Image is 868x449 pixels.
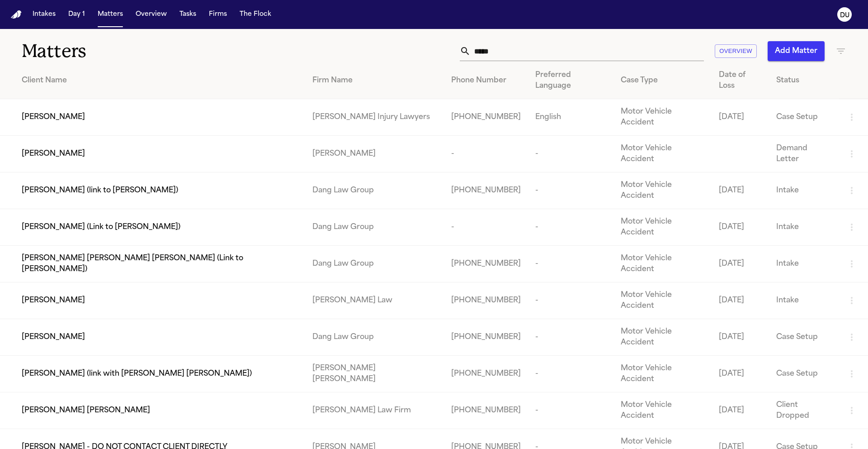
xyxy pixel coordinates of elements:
td: [DATE] [712,392,769,429]
td: [DATE] [712,172,769,209]
td: English [528,99,613,136]
div: Preferred Language [535,70,606,91]
a: Home [11,10,22,19]
td: Motor Vehicle Accident [613,282,711,319]
td: [PERSON_NAME] Law Firm [305,392,444,429]
span: [PERSON_NAME] [22,112,85,123]
span: [PERSON_NAME] [22,148,85,159]
td: Dang Law Group [305,209,444,246]
button: Overview [132,6,170,23]
td: [PHONE_NUMBER] [444,319,528,356]
td: [DATE] [712,99,769,136]
button: Add Matter [768,41,825,61]
td: Intake [769,246,839,282]
span: [PERSON_NAME] [PERSON_NAME] [22,405,150,416]
td: [PHONE_NUMBER] [444,172,528,209]
span: [PERSON_NAME] [22,295,85,306]
td: - [444,136,528,172]
td: [DATE] [712,319,769,356]
span: [PERSON_NAME] [PERSON_NAME] [PERSON_NAME] (Link to [PERSON_NAME]) [22,253,298,275]
button: Intakes [29,6,59,23]
td: Dang Law Group [305,246,444,282]
td: [DATE] [712,282,769,319]
td: [PHONE_NUMBER] [444,282,528,319]
div: Firm Name [312,75,437,86]
td: Dang Law Group [305,172,444,209]
td: [PERSON_NAME] Law [305,282,444,319]
button: Day 1 [65,6,89,23]
button: The Flock [236,6,275,23]
td: - [528,136,613,172]
span: [PERSON_NAME] (link to [PERSON_NAME]) [22,185,178,196]
td: [DATE] [712,356,769,392]
div: Client Name [22,75,298,86]
td: Motor Vehicle Accident [613,99,711,136]
td: Intake [769,282,839,319]
td: [PERSON_NAME] [PERSON_NAME] [305,356,444,392]
button: Matters [94,6,127,23]
td: Case Setup [769,319,839,356]
td: - [528,282,613,319]
td: Motor Vehicle Accident [613,172,711,209]
td: - [528,356,613,392]
td: Intake [769,172,839,209]
td: [PHONE_NUMBER] [444,356,528,392]
td: [PERSON_NAME] [305,136,444,172]
button: Tasks [176,6,200,23]
td: Motor Vehicle Accident [613,356,711,392]
td: Client Dropped [769,392,839,429]
span: [PERSON_NAME] (Link to [PERSON_NAME]) [22,222,180,233]
td: Demand Letter [769,136,839,172]
td: Motor Vehicle Accident [613,246,711,282]
img: Finch Logo [11,10,22,19]
td: Motor Vehicle Accident [613,392,711,429]
h1: Matters [22,40,262,62]
div: Status [776,75,832,86]
td: Motor Vehicle Accident [613,136,711,172]
td: Case Setup [769,356,839,392]
div: Case Type [621,75,704,86]
td: - [528,172,613,209]
td: Case Setup [769,99,839,136]
td: [PERSON_NAME] Injury Lawyers [305,99,444,136]
td: [DATE] [712,246,769,282]
td: - [528,319,613,356]
span: [PERSON_NAME] [22,332,85,343]
td: Dang Law Group [305,319,444,356]
div: Phone Number [451,75,521,86]
td: - [528,209,613,246]
td: - [528,246,613,282]
td: [PHONE_NUMBER] [444,392,528,429]
td: Motor Vehicle Accident [613,209,711,246]
td: - [528,392,613,429]
td: [PHONE_NUMBER] [444,99,528,136]
button: Overview [715,44,757,58]
div: Date of Loss [719,70,762,91]
span: [PERSON_NAME] (link with [PERSON_NAME] [PERSON_NAME]) [22,368,252,379]
td: Intake [769,209,839,246]
button: Firms [205,6,231,23]
td: [DATE] [712,209,769,246]
td: - [444,209,528,246]
td: Motor Vehicle Accident [613,319,711,356]
td: [PHONE_NUMBER] [444,246,528,282]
